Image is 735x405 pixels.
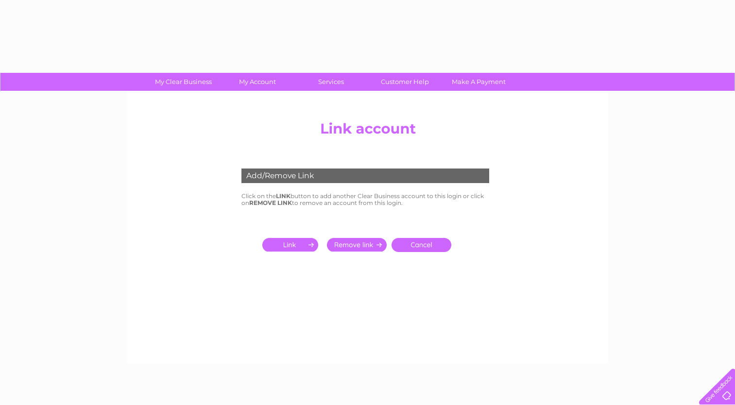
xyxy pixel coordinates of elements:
[291,73,371,91] a: Services
[241,169,489,183] div: Add/Remove Link
[262,238,322,252] input: Submit
[217,73,297,91] a: My Account
[249,199,292,206] b: REMOVE LINK
[276,192,291,200] b: LINK
[439,73,519,91] a: Make A Payment
[392,238,451,252] a: Cancel
[143,73,223,91] a: My Clear Business
[239,190,496,209] td: Click on the button to add another Clear Business account to this login or click on to remove an ...
[365,73,445,91] a: Customer Help
[327,238,387,252] input: Submit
